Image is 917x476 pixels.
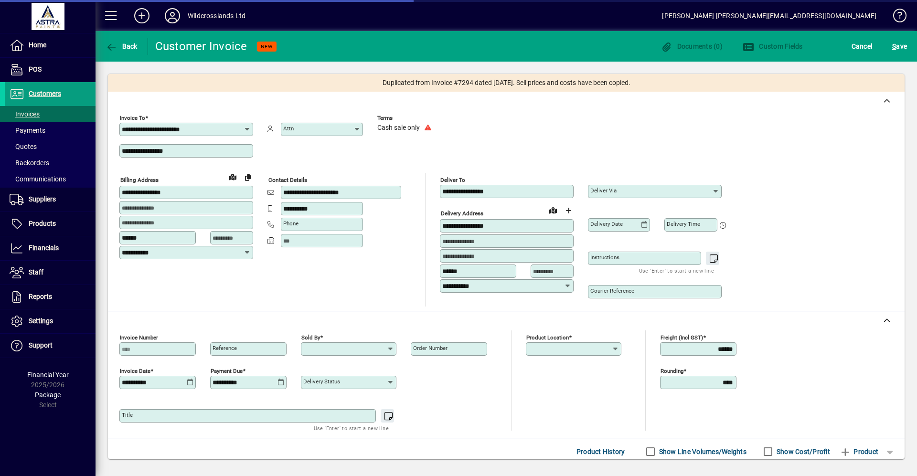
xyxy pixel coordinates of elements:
[314,423,389,434] mat-hint: Use 'Enter' to start a new line
[667,221,700,227] mat-label: Delivery time
[5,106,96,122] a: Invoices
[5,122,96,138] a: Payments
[892,42,896,50] span: S
[120,368,150,374] mat-label: Invoice date
[835,443,883,460] button: Product
[240,169,256,185] button: Copy to Delivery address
[657,447,746,456] label: Show Line Volumes/Weights
[96,38,148,55] app-page-header-button: Back
[5,58,96,82] a: POS
[743,42,803,50] span: Custom Fields
[5,261,96,285] a: Staff
[10,143,37,150] span: Quotes
[10,127,45,134] span: Payments
[103,38,140,55] button: Back
[122,412,133,418] mat-label: Title
[29,317,53,325] span: Settings
[590,221,623,227] mat-label: Delivery date
[658,38,725,55] button: Documents (0)
[5,236,96,260] a: Financials
[5,334,96,358] a: Support
[127,7,157,24] button: Add
[545,202,561,218] a: View on map
[29,244,59,252] span: Financials
[5,309,96,333] a: Settings
[662,8,876,23] div: [PERSON_NAME] [PERSON_NAME][EMAIL_ADDRESS][DOMAIN_NAME]
[29,220,56,227] span: Products
[377,124,420,132] span: Cash sale only
[261,43,273,50] span: NEW
[849,38,875,55] button: Cancel
[413,345,448,351] mat-label: Order number
[5,33,96,57] a: Home
[590,287,634,294] mat-label: Courier Reference
[35,391,61,399] span: Package
[5,138,96,155] a: Quotes
[576,444,625,459] span: Product History
[225,169,240,184] a: View on map
[840,444,878,459] span: Product
[886,2,905,33] a: Knowledge Base
[890,38,909,55] button: Save
[5,212,96,236] a: Products
[303,378,340,385] mat-label: Delivery status
[561,203,576,218] button: Choose address
[740,38,805,55] button: Custom Fields
[120,334,158,341] mat-label: Invoice number
[283,220,299,227] mat-label: Phone
[526,334,569,341] mat-label: Product location
[661,42,723,50] span: Documents (0)
[590,187,617,194] mat-label: Deliver via
[157,7,188,24] button: Profile
[29,341,53,349] span: Support
[10,175,66,183] span: Communications
[106,42,138,50] span: Back
[775,447,830,456] label: Show Cost/Profit
[590,254,619,261] mat-label: Instructions
[377,115,435,121] span: Terms
[383,78,630,88] span: Duplicated from Invoice #7294 dated [DATE]. Sell prices and costs have been copied.
[5,285,96,309] a: Reports
[213,345,237,351] mat-label: Reference
[211,368,243,374] mat-label: Payment due
[29,65,42,73] span: POS
[892,39,907,54] span: ave
[661,334,703,341] mat-label: Freight (incl GST)
[639,265,714,276] mat-hint: Use 'Enter' to start a new line
[10,159,49,167] span: Backorders
[440,177,465,183] mat-label: Deliver To
[5,155,96,171] a: Backorders
[10,110,40,118] span: Invoices
[120,115,145,121] mat-label: Invoice To
[573,443,629,460] button: Product History
[29,41,46,49] span: Home
[5,188,96,212] a: Suppliers
[27,371,69,379] span: Financial Year
[29,195,56,203] span: Suppliers
[188,8,245,23] div: Wildcrosslands Ltd
[155,39,247,54] div: Customer Invoice
[852,39,873,54] span: Cancel
[283,125,294,132] mat-label: Attn
[29,268,43,276] span: Staff
[661,368,683,374] mat-label: Rounding
[301,334,320,341] mat-label: Sold by
[29,293,52,300] span: Reports
[29,90,61,97] span: Customers
[5,171,96,187] a: Communications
